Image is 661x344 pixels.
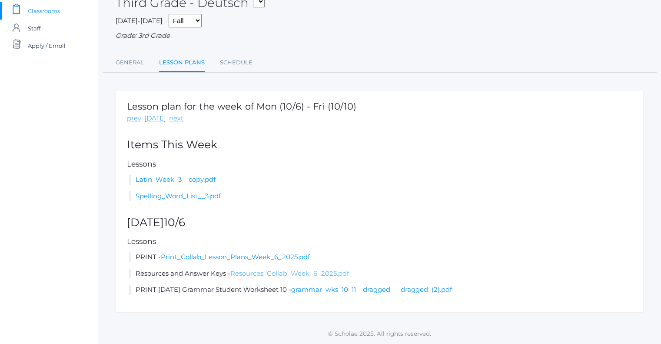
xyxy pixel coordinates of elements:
[144,114,166,124] a: [DATE]
[127,160,632,168] h5: Lessons
[230,269,349,277] a: Resources_Collab_Week_6_2025.pdf
[116,17,163,25] span: [DATE]-[DATE]
[127,114,141,124] a: prev
[164,216,185,229] span: 10/6
[28,37,66,54] span: Apply / Enroll
[136,192,221,200] a: Spelling_Word_List__3.pdf
[28,2,60,20] span: Classrooms
[127,139,632,151] h2: Items This Week
[116,31,644,41] div: Grade: 3rd Grade
[127,217,632,229] h2: [DATE]
[136,175,216,184] a: Latin_Week_3__copy.pdf
[220,54,252,71] a: Schedule
[127,237,632,246] h5: Lessons
[169,114,183,124] a: next
[129,285,632,295] li: PRINT [DATE] Grammar Student Worksheet 10 -
[129,252,632,262] li: PRINT -
[28,20,40,37] span: Staff
[127,101,356,111] h1: Lesson plan for the week of Mon (10/6) - Fri (10/10)
[291,285,452,294] a: grammar_wks_10_11__dragged___dragged_(2).pdf
[161,253,310,261] a: Print_Collab_Lesson_Plans_Week_6_2025.pdf
[159,54,205,73] a: Lesson Plans
[116,54,144,71] a: General
[129,269,632,279] li: Resources and Answer Keys -
[98,329,661,338] p: © Scholae 2025. All rights reserved.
